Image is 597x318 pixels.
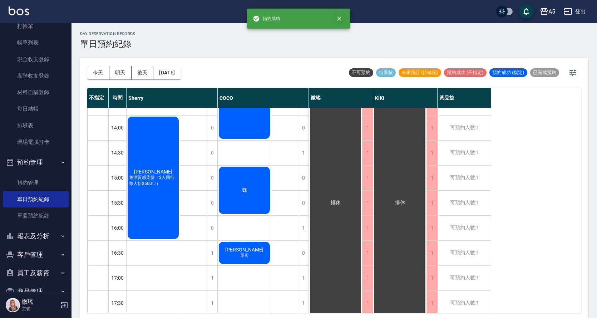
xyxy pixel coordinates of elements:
[3,51,69,68] a: 現金收支登錄
[561,5,588,18] button: 登出
[426,166,437,190] div: 1
[22,305,58,312] p: 主管
[253,15,280,22] span: 預約成功
[362,166,373,190] div: 1
[530,69,559,76] span: 已完成預約
[87,66,109,79] button: 今天
[548,7,555,16] div: A5
[444,69,487,76] span: 預約成功 (不指定)
[109,66,132,79] button: 明天
[87,88,109,108] div: 不指定
[218,88,309,108] div: COCO
[109,290,127,315] div: 17:30
[3,101,69,117] a: 每日結帳
[3,282,69,301] button: 商品管理
[127,88,218,108] div: Sherry
[153,66,181,79] button: [DATE]
[207,166,217,190] div: 0
[362,141,373,165] div: 1
[207,191,217,215] div: 0
[298,141,309,165] div: 1
[426,141,437,165] div: 1
[3,18,69,34] a: 打帳單
[519,4,533,19] button: save
[3,227,69,245] button: 報表及分析
[3,175,69,191] a: 預約管理
[426,116,437,140] div: 1
[438,216,491,240] div: 可預約人數:1
[362,241,373,265] div: 1
[3,34,69,51] a: 帳單列表
[426,241,437,265] div: 1
[309,88,373,108] div: 微瑤
[207,291,217,315] div: 1
[128,175,179,187] span: 免漂質感染髮（2人同行每人折$500♡）
[426,266,437,290] div: 1
[438,88,491,108] div: 黃品旋
[109,115,127,140] div: 14:00
[207,266,217,290] div: 1
[298,241,309,265] div: 0
[224,247,265,253] span: [PERSON_NAME]
[109,190,127,215] div: 15:30
[3,68,69,84] a: 高階收支登錄
[241,187,248,194] span: 魏
[426,291,437,315] div: 1
[438,241,491,265] div: 可預約人數:1
[438,141,491,165] div: 可預約人數:1
[3,117,69,134] a: 排班表
[362,291,373,315] div: 1
[438,116,491,140] div: 可預約人數:1
[80,31,135,36] h2: day Reservation records
[376,69,396,76] span: 待審核
[298,216,309,240] div: 1
[373,88,438,108] div: KiKi
[329,200,342,206] span: 排休
[133,169,174,175] span: [PERSON_NAME]
[207,241,217,265] div: 1
[207,216,217,240] div: 0
[109,165,127,190] div: 15:00
[3,191,69,207] a: 單日預約紀錄
[438,191,491,215] div: 可預約人數:1
[109,215,127,240] div: 16:00
[3,245,69,264] button: 客戶管理
[3,153,69,172] button: 預約管理
[438,291,491,315] div: 可預約人數:1
[3,207,69,224] a: 單週預約紀錄
[80,39,135,49] h3: 單日預約紀錄
[109,140,127,165] div: 14:30
[362,216,373,240] div: 1
[426,191,437,215] div: 1
[3,264,69,282] button: 員工及薪資
[298,291,309,315] div: 1
[426,216,437,240] div: 1
[239,253,250,259] span: 單剪
[331,11,347,26] button: close
[362,266,373,290] div: 1
[394,200,406,206] span: 排休
[109,240,127,265] div: 16:30
[109,88,127,108] div: 時間
[537,4,558,19] button: A5
[22,298,58,305] h5: 微瑤
[207,141,217,165] div: 0
[438,166,491,190] div: 可預約人數:1
[362,191,373,215] div: 1
[3,84,69,101] a: 材料自購登錄
[3,134,69,150] a: 現場電腦打卡
[6,298,20,312] img: Person
[399,69,441,76] span: 未來預訂 (待確認)
[349,69,373,76] span: 不可預約
[9,6,29,15] img: Logo
[438,266,491,290] div: 可預約人數:1
[489,69,527,76] span: 預約成功 (指定)
[298,116,309,140] div: 0
[362,116,373,140] div: 1
[132,66,154,79] button: 後天
[207,116,217,140] div: 0
[298,266,309,290] div: 1
[298,191,309,215] div: 0
[109,265,127,290] div: 17:00
[298,166,309,190] div: 0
